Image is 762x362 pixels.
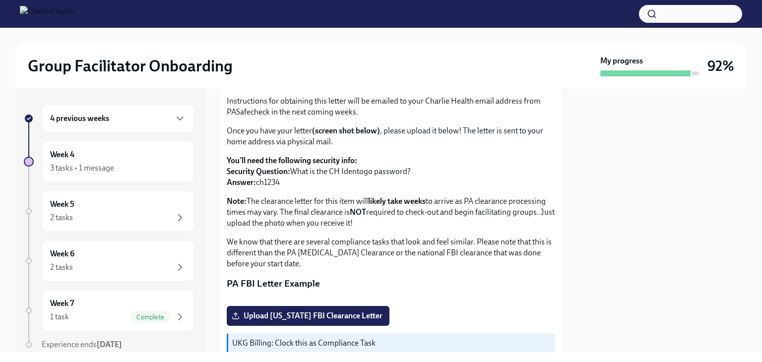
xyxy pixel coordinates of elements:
h6: Week 5 [50,199,74,210]
strong: NOT [350,207,366,217]
strong: likely take weeks [368,196,426,206]
a: Week 43 tasks • 1 message [24,141,194,182]
a: Week 62 tasks [24,240,194,282]
div: 4 previous weeks [42,104,194,133]
span: Upload [US_STATE] FBI Clearance Letter [234,311,382,321]
strong: Answer: [227,178,256,187]
h6: Week 6 [50,248,74,259]
div: 1 task [50,311,69,322]
p: UKG Billing: Clock this as Compliance Task [232,338,551,349]
h2: Group Facilitator Onboarding [28,56,233,76]
span: Experience ends [42,340,122,349]
p: What is the CH Identogo password? ch1234 [227,155,555,188]
div: 2 tasks [50,262,73,273]
h6: Week 7 [50,298,74,309]
div: 3 tasks • 1 message [50,163,114,174]
img: CharlieHealth [20,6,75,22]
p: Instructions for obtaining this letter will be emailed to your Charlie Health email address from ... [227,96,555,118]
strong: Security Question: [227,167,290,176]
p: PA FBI Letter Example [227,277,555,290]
p: The clearance letter for this item will to arrive as PA clearance processing times may vary. The ... [227,196,555,229]
span: Complete [130,313,170,321]
a: Week 71 taskComplete [24,290,194,331]
strong: (screen shot below) [312,126,380,135]
p: Once you have your letter , please upload it below! The letter is sent to your home address via p... [227,125,555,147]
h6: 4 previous weeks [50,113,109,124]
label: Upload [US_STATE] FBI Clearance Letter [227,306,389,326]
a: Week 52 tasks [24,190,194,232]
p: We know that there are several compliance tasks that look and feel similar. Please note that this... [227,237,555,269]
div: 2 tasks [50,212,73,223]
strong: [DATE] [97,340,122,349]
h6: Week 4 [50,149,74,160]
h3: 92% [707,57,734,75]
strong: You'll need the following security info: [227,156,357,165]
strong: Note: [227,196,247,206]
strong: My progress [600,56,643,66]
